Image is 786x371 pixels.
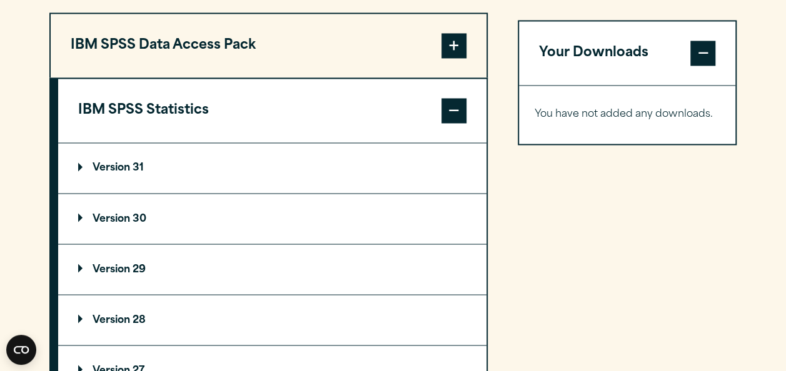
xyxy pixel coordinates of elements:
summary: Version 31 [58,143,486,193]
button: Your Downloads [519,21,736,85]
p: Version 31 [78,163,144,173]
div: Your Downloads [519,85,736,144]
p: Version 28 [78,315,146,325]
p: You have not added any downloads. [535,106,720,124]
button: Open CMP widget [6,335,36,365]
p: Version 29 [78,264,146,274]
button: IBM SPSS Data Access Pack [51,14,486,77]
button: IBM SPSS Statistics [58,79,486,142]
summary: Version 28 [58,295,486,345]
p: Version 30 [78,214,146,224]
summary: Version 29 [58,244,486,294]
summary: Version 30 [58,194,486,244]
